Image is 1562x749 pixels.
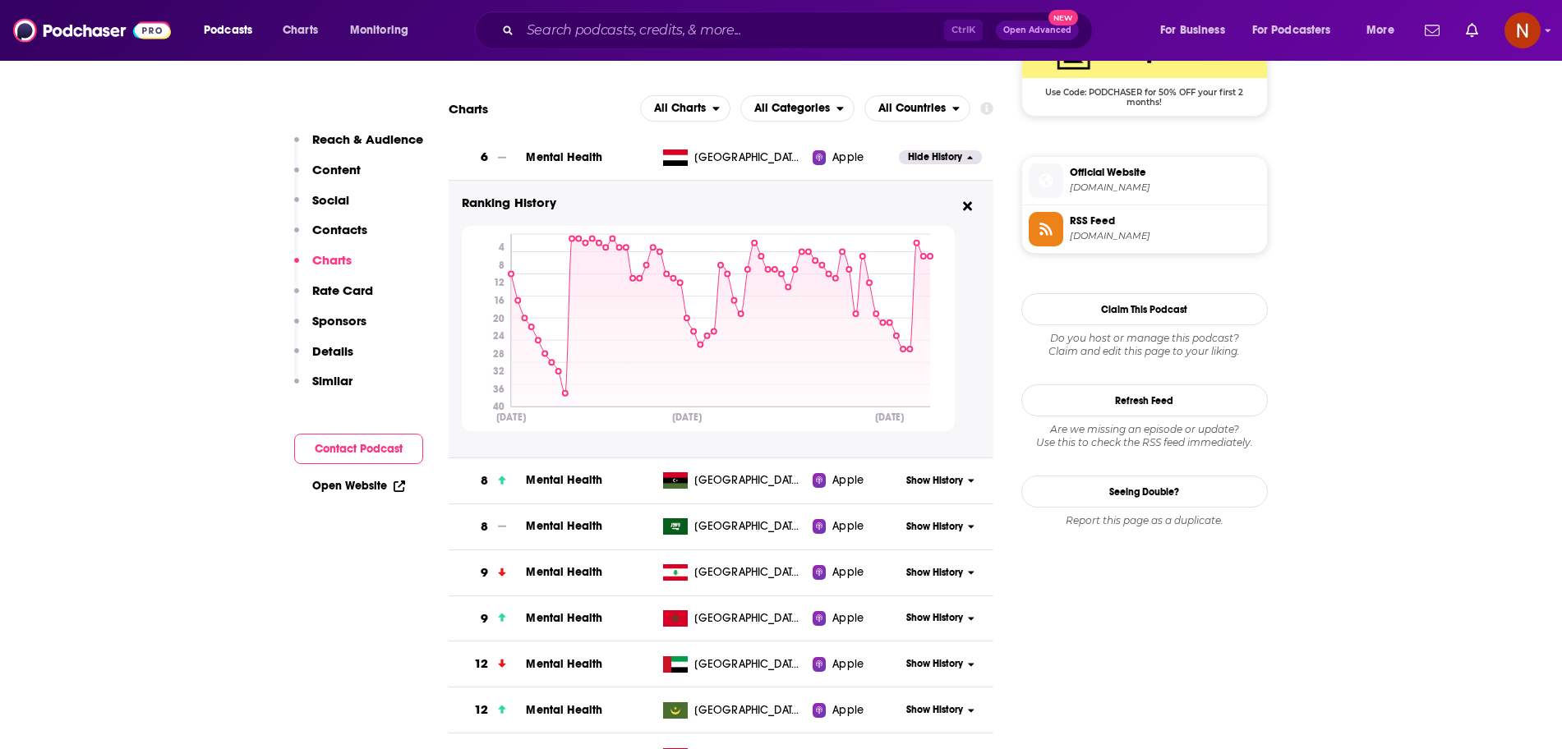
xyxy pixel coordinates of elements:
[657,472,813,489] a: [GEOGRAPHIC_DATA]
[498,241,504,253] tspan: 4
[492,384,504,395] tspan: 36
[832,702,864,719] span: Apple
[832,564,864,581] span: Apple
[481,609,488,628] h3: 9
[654,103,706,114] span: All Charts
[312,252,352,268] p: Charts
[657,564,813,581] a: [GEOGRAPHIC_DATA]
[474,655,488,673] h3: 12
[657,149,813,166] a: [GEOGRAPHIC_DATA]
[944,20,983,41] span: Ctrl K
[294,252,352,283] button: Charts
[906,657,963,671] span: Show History
[1504,12,1541,48] img: User Profile
[294,434,423,464] button: Contact Podcast
[878,103,946,114] span: All Countries
[813,564,899,581] a: Apple
[1070,230,1260,242] span: feeds.simplecast.com
[526,657,602,671] a: Mental Health
[1003,26,1071,34] span: Open Advanced
[864,95,970,122] button: open menu
[1022,29,1267,106] a: SimpleCast Deal: Use Code: PODCHASER for 50% OFF your first 2 months!
[1355,17,1415,44] button: open menu
[640,95,730,122] button: open menu
[272,17,328,44] a: Charts
[832,149,864,166] span: Apple
[1070,214,1260,228] span: RSS Feed
[1252,19,1331,42] span: For Podcasters
[526,565,602,579] a: Mental Health
[1504,12,1541,48] span: Logged in as AdelNBM
[1242,17,1355,44] button: open menu
[640,95,730,122] h2: Platforms
[312,192,349,208] p: Social
[1029,163,1260,198] a: Official Website[DOMAIN_NAME]
[13,15,171,46] img: Podchaser - Follow, Share and Rate Podcasts
[526,611,602,625] span: Mental Health
[449,687,527,733] a: 12
[906,611,963,625] span: Show History
[449,101,488,117] h2: Charts
[996,21,1079,40] button: Open AdvancedNew
[813,656,899,673] a: Apple
[694,472,801,489] span: Libya
[694,702,801,719] span: Mauritania
[1021,384,1268,416] button: Refresh Feed
[1504,12,1541,48] button: Show profile menu
[1021,332,1268,345] span: Do you host or manage this podcast?
[908,150,962,164] span: Hide History
[899,657,981,671] button: Show History
[492,365,504,377] tspan: 32
[283,19,318,42] span: Charts
[813,149,899,166] a: Apple
[1021,332,1268,358] div: Claim and edit this page to your liking.
[526,473,602,487] span: Mental Health
[694,610,801,627] span: Morocco
[899,474,981,488] button: Show History
[526,703,602,717] span: Mental Health
[1070,182,1260,194] span: lkhyr-fyk.simplecast.com
[492,401,504,412] tspan: 40
[312,479,405,493] a: Open Website
[1029,212,1260,246] a: RSS Feed[DOMAIN_NAME]
[449,135,527,180] a: 6
[481,471,488,490] h3: 8
[493,295,504,306] tspan: 16
[294,343,353,374] button: Details
[204,19,252,42] span: Podcasts
[526,519,602,533] a: Mental Health
[294,162,361,192] button: Content
[520,17,944,44] input: Search podcasts, credits, & more...
[694,518,801,535] span: Saudi Arabia
[312,162,361,177] p: Content
[1366,19,1394,42] span: More
[312,131,423,147] p: Reach & Audience
[657,702,813,719] a: [GEOGRAPHIC_DATA]
[449,596,527,641] a: 9
[1021,423,1268,449] div: Are we missing an episode or update? Use this to check the RSS feed immediately.
[671,411,701,423] tspan: [DATE]
[813,702,899,719] a: Apple
[449,550,527,595] a: 9
[526,150,602,164] a: Mental Health
[294,373,352,403] button: Similar
[906,566,963,580] span: Show History
[492,330,504,342] tspan: 24
[813,472,899,489] a: Apple
[491,11,1108,49] div: Search podcasts, credits, & more...
[694,564,801,581] span: Lebanon
[312,313,366,329] p: Sponsors
[481,148,488,167] h3: 6
[1021,476,1268,508] a: Seeing Double?
[493,277,504,288] tspan: 12
[740,95,855,122] h2: Categories
[192,17,274,44] button: open menu
[1021,514,1268,527] div: Report this page as a duplicate.
[906,474,963,488] span: Show History
[294,313,366,343] button: Sponsors
[449,504,527,549] a: 8
[657,518,813,535] a: [GEOGRAPHIC_DATA]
